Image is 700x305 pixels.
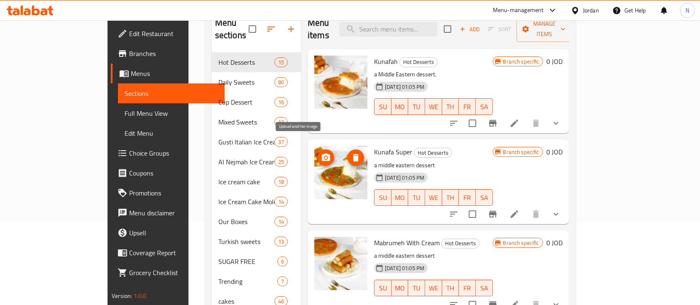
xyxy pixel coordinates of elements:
span: Menu disclaimer [129,208,218,218]
a: Choice Groups [111,143,225,163]
p: a middle eastern dessert [374,160,493,171]
span: 13 [275,238,287,246]
button: SU [374,280,392,296]
span: [DATE] 01:05 PM [382,174,428,182]
span: 14 [275,198,287,206]
span: Mabrumeh With Cream [374,237,440,249]
span: Hot Desserts [442,239,479,248]
button: MO [392,280,409,296]
div: Cup Dessert16 [212,92,301,112]
button: TU [408,98,425,115]
span: Cup Dessert [218,97,274,107]
span: Upsell [129,228,218,238]
button: TH [442,189,459,206]
span: TU [411,282,422,294]
span: SA [479,282,490,294]
span: Select to update [464,205,481,223]
span: Select to update [464,115,481,132]
img: Kunafah [314,56,367,109]
div: Ice Cream Cake Molds14 [212,192,301,212]
button: SA [476,189,493,206]
span: Gusti Italian Ice Cream [218,137,274,147]
span: TU [411,192,422,204]
span: N [685,6,689,15]
span: FR [462,192,472,204]
span: [DATE] 01:05 PM [382,83,428,91]
div: Turkish sweets13 [212,232,301,251]
span: Ice cream cake [218,177,274,187]
div: Daily Sweets80 [212,72,301,92]
img: Kunafa Super [314,146,367,199]
div: Mixed Sweets13 [212,112,301,132]
span: 37 [275,138,287,146]
button: TU [408,189,425,206]
span: Hot Desserts [400,57,437,67]
span: Branch specific [500,239,543,247]
div: Hot Desserts [441,239,480,249]
span: Ice Cream Cake Molds [218,197,274,207]
button: sort-choices [444,113,464,133]
h6: 0 JOD [546,237,563,249]
div: items [277,276,288,286]
div: Gusti Italian Ice Cream37 [212,132,301,152]
button: SU [374,189,392,206]
span: Select section [439,20,456,38]
span: 13 [275,118,287,126]
button: TU [408,280,425,296]
span: Edit Menu [125,128,218,138]
span: Al Nejmah Ice Cream [218,157,274,167]
input: search [339,22,437,37]
span: TH [445,192,456,204]
span: 1.0.0 [134,290,147,301]
a: Coupons [111,163,225,183]
span: Trending [218,276,277,286]
span: SA [479,101,490,113]
span: SU [378,101,388,113]
svg: Show Choices [551,209,561,219]
button: show more [546,113,566,133]
span: 25 [275,158,287,166]
div: items [274,177,288,187]
button: FR [459,280,476,296]
span: Add [458,24,481,34]
a: Edit menu item [509,118,519,128]
span: Hot Desserts [218,57,274,67]
a: Coverage Report [111,243,225,263]
button: WE [425,189,442,206]
span: SUGAR FREE [218,256,277,266]
span: Choice Groups [129,148,218,158]
div: items [274,197,288,207]
span: WE [428,101,439,113]
span: Branch specific [500,58,543,66]
span: TH [445,282,456,294]
button: SU [374,98,392,115]
div: items [274,217,288,227]
span: Hot Desserts [414,148,452,158]
span: 80 [275,78,287,86]
div: Jordan [583,6,599,15]
a: Edit Restaurant [111,24,225,44]
span: Grocery Checklist [129,268,218,278]
span: [DATE] 01:05 PM [382,264,428,272]
h6: 0 JOD [546,146,563,158]
div: Menu-management [493,5,544,15]
div: items [277,256,288,266]
button: Add [456,23,483,36]
button: delete image [348,149,364,166]
span: Branch specific [500,148,543,156]
span: Our Boxes [218,217,274,227]
button: Branch-specific-item [483,113,503,133]
span: MO [395,192,405,204]
span: 18 [275,178,287,186]
span: Full Menu View [125,108,218,118]
div: items [274,157,288,167]
img: Mabrumeh With Cream [314,237,367,290]
div: Hot Desserts [399,57,438,67]
span: Branches [129,49,218,59]
span: 15 [275,59,287,66]
span: Coupons [129,168,218,178]
button: SA [476,280,493,296]
div: Hot Desserts [414,148,452,158]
